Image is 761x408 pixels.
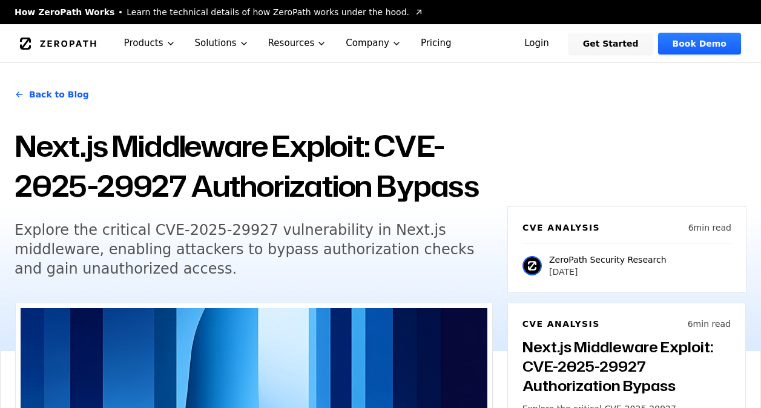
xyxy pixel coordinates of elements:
p: ZeroPath Security Research [549,254,667,266]
a: How ZeroPath WorksLearn the technical details of how ZeroPath works under the hood. [15,6,424,18]
span: Learn the technical details of how ZeroPath works under the hood. [127,6,409,18]
h3: Next.js Middleware Exploit: CVE-2025-29927 Authorization Bypass [522,337,731,395]
p: 6 min read [688,318,731,330]
h6: CVE Analysis [522,318,600,330]
span: How ZeroPath Works [15,6,114,18]
button: Products [114,24,185,62]
a: Login [510,33,564,54]
p: [DATE] [549,266,667,278]
h1: Next.js Middleware Exploit: CVE-2025-29927 Authorization Bypass [15,126,493,206]
a: Back to Blog [15,77,89,111]
p: 6 min read [688,222,731,234]
button: Company [336,24,411,62]
a: Pricing [411,24,461,62]
a: Book Demo [658,33,741,54]
a: Get Started [568,33,653,54]
button: Resources [259,24,337,62]
img: ZeroPath Security Research [522,256,542,275]
h5: Explore the critical CVE-2025-29927 vulnerability in Next.js middleware, enabling attackers to by... [15,220,479,278]
button: Solutions [185,24,259,62]
h6: CVE Analysis [522,222,600,234]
